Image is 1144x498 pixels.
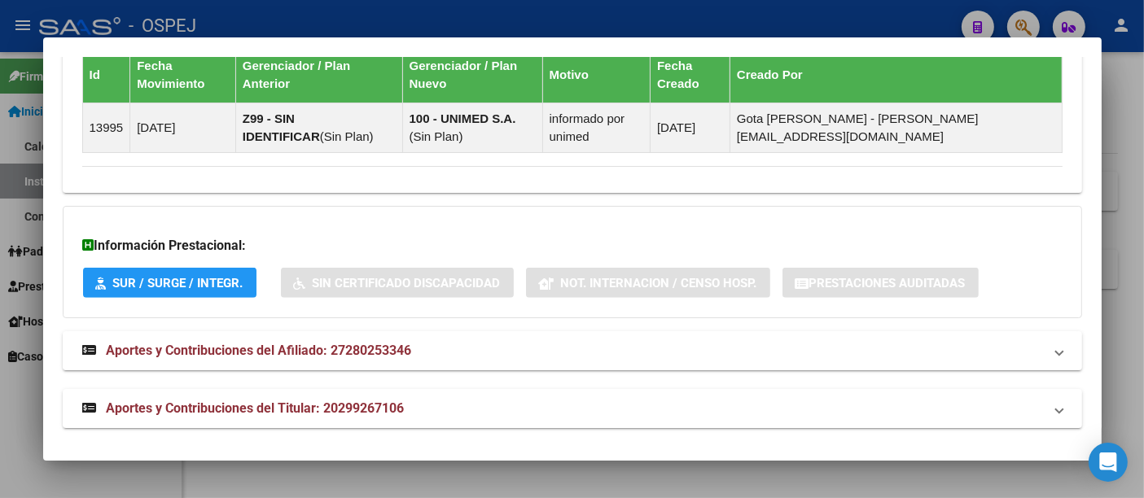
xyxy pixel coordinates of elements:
[63,389,1082,428] mat-expansion-panel-header: Aportes y Contribuciones del Titular: 20299267106
[730,47,1062,103] th: Creado Por
[402,47,542,103] th: Gerenciador / Plan Nuevo
[542,103,650,153] td: informado por unimed
[730,103,1062,153] td: Gota [PERSON_NAME] - [PERSON_NAME][EMAIL_ADDRESS][DOMAIN_NAME]
[235,47,402,103] th: Gerenciador / Plan Anterior
[82,103,130,153] td: 13995
[414,129,459,143] span: Sin Plan
[235,103,402,153] td: ( )
[402,103,542,153] td: ( )
[113,276,243,290] span: SUR / SURGE / INTEGR.
[243,111,320,143] strong: Z99 - SIN IDENTIFICAR
[809,276,966,290] span: Prestaciones Auditadas
[83,236,1062,256] h3: Información Prestacional:
[107,343,412,358] span: Aportes y Contribuciones del Afiliado: 27280253346
[130,47,236,103] th: Fecha Movimiento
[82,47,130,103] th: Id
[1089,443,1128,482] div: Open Intercom Messenger
[107,400,405,416] span: Aportes y Contribuciones del Titular: 20299267106
[324,129,370,143] span: Sin Plan
[281,268,514,298] button: Sin Certificado Discapacidad
[561,276,757,290] span: Not. Internacion / Censo Hosp.
[313,276,501,290] span: Sin Certificado Discapacidad
[410,111,516,125] strong: 100 - UNIMED S.A.
[542,47,650,103] th: Motivo
[83,268,256,298] button: SUR / SURGE / INTEGR.
[651,47,730,103] th: Fecha Creado
[782,268,979,298] button: Prestaciones Auditadas
[130,103,236,153] td: [DATE]
[651,103,730,153] td: [DATE]
[63,331,1082,370] mat-expansion-panel-header: Aportes y Contribuciones del Afiliado: 27280253346
[526,268,770,298] button: Not. Internacion / Censo Hosp.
